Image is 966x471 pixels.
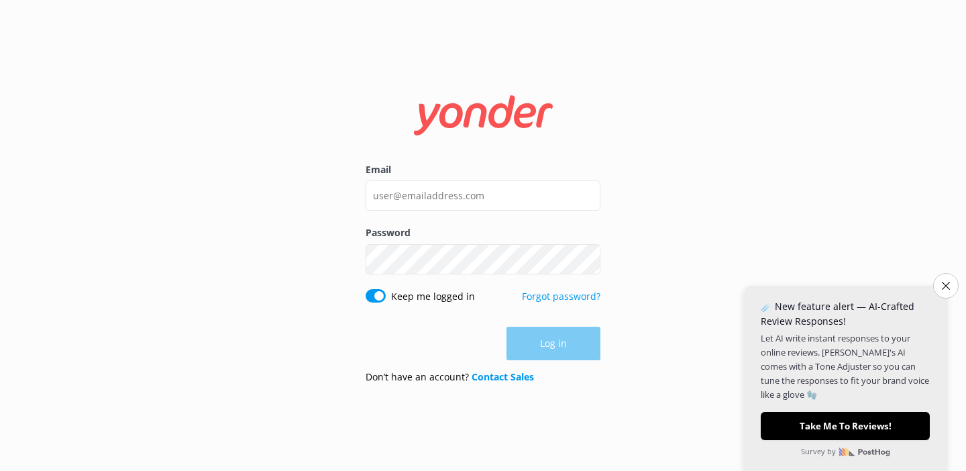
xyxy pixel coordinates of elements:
[574,246,600,272] button: Show password
[472,370,534,383] a: Contact Sales
[522,290,600,303] a: Forgot password?
[366,162,600,177] label: Email
[391,289,475,304] label: Keep me logged in
[366,370,534,384] p: Don’t have an account?
[366,225,600,240] label: Password
[366,180,600,211] input: user@emailaddress.com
